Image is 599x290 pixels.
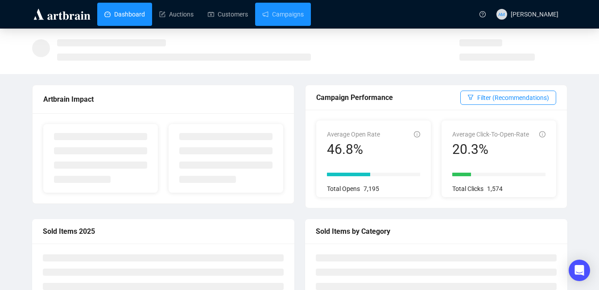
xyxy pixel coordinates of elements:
[511,11,558,18] span: [PERSON_NAME]
[262,3,304,26] a: Campaigns
[316,92,460,103] div: Campaign Performance
[487,185,503,192] span: 1,574
[414,131,420,137] span: info-circle
[452,131,529,138] span: Average Click-To-Open-Rate
[477,93,549,103] span: Filter (Recommendations)
[498,10,505,17] span: AM
[452,141,529,158] div: 20.3%
[159,3,194,26] a: Auctions
[460,91,556,105] button: Filter (Recommendations)
[327,131,380,138] span: Average Open Rate
[32,7,92,21] img: logo
[316,226,557,237] div: Sold Items by Category
[43,226,284,237] div: Sold Items 2025
[467,94,474,100] span: filter
[327,185,360,192] span: Total Opens
[364,185,379,192] span: 7,195
[327,141,380,158] div: 46.8%
[452,185,483,192] span: Total Clicks
[539,131,545,137] span: info-circle
[208,3,248,26] a: Customers
[43,94,283,105] div: Artbrain Impact
[569,260,590,281] div: Open Intercom Messenger
[479,11,486,17] span: question-circle
[104,3,145,26] a: Dashboard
